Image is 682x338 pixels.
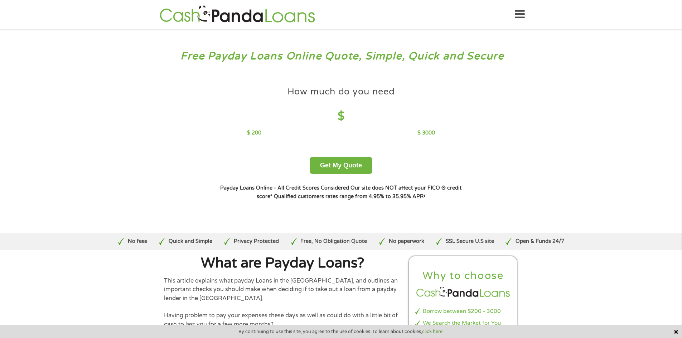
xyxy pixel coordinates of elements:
a: click here. [422,329,444,334]
p: Having problem to pay your expenses these days as well as could do with a little bit of cash to l... [164,311,402,329]
p: Quick and Simple [169,237,212,245]
button: Get My Quote [310,157,372,174]
strong: Payday Loans Online - All Credit Scores Considered [220,185,349,191]
p: Open & Funds 24/7 [516,237,564,245]
span: By continuing to use this site, you agree to the use of cookies. To learn about cookies, [238,329,444,334]
img: GetLoanNow Logo [158,4,317,25]
p: $ 200 [247,129,261,137]
p: No fees [128,237,147,245]
p: This article explains what payday Loans in the [GEOGRAPHIC_DATA], and outlines an important check... [164,276,402,303]
p: Privacy Protected [234,237,279,245]
h3: Free Payday Loans Online Quote, Simple, Quick and Secure [21,50,662,63]
li: We Search the Market for You [415,319,512,327]
strong: Qualified customers rates range from 4.95% to 35.95% APR¹ [274,194,425,200]
h2: Why to choose [415,269,512,283]
p: No paperwork [389,237,424,245]
p: Free, No Obligation Quote [300,237,367,245]
h4: $ [247,109,435,124]
p: $ 3000 [417,129,435,137]
li: Borrow between $200 - 3000 [415,307,512,315]
p: SSL Secure U.S site [446,237,494,245]
h4: How much do you need [287,86,395,98]
h1: What are Payday Loans? [164,256,402,270]
strong: Our site does NOT affect your FICO ® credit score* [257,185,462,200]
